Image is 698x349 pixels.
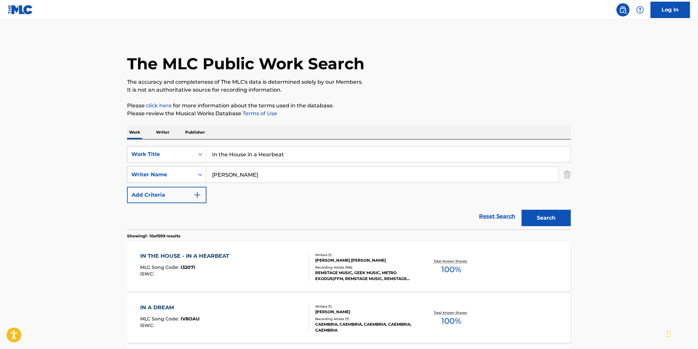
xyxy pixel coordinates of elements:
[619,6,627,14] img: search
[131,171,190,179] div: Writer Name
[193,191,201,199] img: 9d2ae6d4665cec9f34b9.svg
[146,102,172,109] a: click here
[154,125,171,139] p: Writer
[181,316,200,322] span: IV8OAU
[127,294,571,343] a: IN A DREAMMLC Song Code:IV8OAUISWC:Writers (1)[PERSON_NAME]Recording Artists (7)CAEMBRIA, CAEMBRI...
[183,125,207,139] p: Publisher
[141,252,233,260] div: IN THE HOUSE - IN A HEARBEAT
[141,304,200,312] div: IN A DREAM
[434,259,469,264] p: Total Known Shares:
[127,110,571,118] p: Please review the Musical Works Database
[127,187,207,203] button: Add Criteria
[315,316,414,321] div: Recording Artists ( 7 )
[8,5,33,14] img: MLC Logo
[315,304,414,309] div: Writers ( 1 )
[434,310,469,315] p: Total Known Shares:
[141,264,181,270] span: MLC Song Code :
[636,6,644,14] img: help
[127,146,571,229] form: Search Form
[315,265,414,270] div: Recording Artists ( 166 )
[181,264,196,270] span: I3207I
[617,3,630,16] a: Public Search
[441,315,461,327] span: 100 %
[127,78,571,86] p: The accuracy and completeness of The MLC's data is determined solely by our Members.
[651,2,690,18] a: Log In
[127,102,571,110] p: Please for more information about the terms used in the database.
[315,257,414,263] div: [PERSON_NAME] [PERSON_NAME]
[127,233,180,239] p: Showing 1 - 10 of 599 results
[315,309,414,315] div: [PERSON_NAME]
[564,166,571,183] img: Delete Criterion
[131,150,190,158] div: Work Title
[127,86,571,94] p: It is not an authoritative source for recording information.
[241,110,277,117] a: Terms of Use
[127,242,571,292] a: IN THE HOUSE - IN A HEARBEATMLC Song Code:I3207IISWC:Writers (1)[PERSON_NAME] [PERSON_NAME]Record...
[441,264,461,275] span: 100 %
[315,252,414,257] div: Writers ( 1 )
[665,317,698,349] iframe: Chat Widget
[127,125,142,139] p: Work
[127,54,364,74] h1: The MLC Public Work Search
[141,316,181,322] span: MLC Song Code :
[315,321,414,333] div: CAEMBRIA, CAEMBRIA, CAEMBRIA, CAEMBRIA, CAEMBRIA
[667,324,671,344] div: Drag
[476,209,518,224] a: Reset Search
[634,3,647,16] div: Help
[315,270,414,282] div: REMSTAGE MUSIC, GEEK MUSIC, METRO EXODUS|FFM, REMSTAGE MUSIC, REMSTAGE MUSIC
[522,210,571,226] button: Search
[141,271,156,277] span: ISWC :
[141,322,156,328] span: ISWC :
